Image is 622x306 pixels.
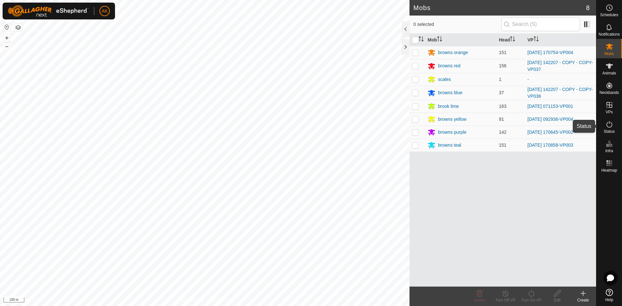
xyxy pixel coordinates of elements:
span: 8 [586,3,590,13]
span: Infra [605,149,613,153]
span: Heatmap [601,168,617,172]
span: Neckbands [599,91,619,95]
div: Edit [544,297,570,303]
a: Help [596,286,622,304]
p-sorticon: Activate to sort [534,37,539,42]
span: Delete [474,298,485,302]
input: Search (S) [501,17,580,31]
span: 151 [499,142,506,148]
a: [DATE] 170754-VP004 [527,50,573,55]
button: Reset Map [3,23,11,31]
img: Gallagher Logo [8,5,89,17]
div: browns blue [438,89,463,96]
span: AK [102,8,108,15]
div: scales [438,76,451,83]
span: 91 [499,117,504,122]
span: Status [604,130,615,133]
span: 163 [499,104,506,109]
a: [DATE] 142207 - COPY - COPY-VP036 [527,87,593,99]
td: - [525,73,596,86]
div: browns teal [438,142,461,149]
div: Create [570,297,596,303]
a: Contact Us [211,298,230,303]
a: [DATE] 170645-VP002 [527,130,573,135]
div: browns red [438,62,460,69]
th: Head [496,34,525,46]
a: [DATE] 170858-VP003 [527,142,573,148]
th: VP [525,34,596,46]
span: 156 [499,63,506,68]
span: 0 selected [413,21,501,28]
span: 142 [499,130,506,135]
div: Turn Off VP [492,297,518,303]
div: brook lime [438,103,459,110]
span: Help [605,298,613,302]
span: 151 [499,50,506,55]
span: 1 [499,77,501,82]
div: browns yellow [438,116,466,123]
a: [DATE] 142207 - COPY - COPY-VP037 [527,60,593,72]
a: Privacy Policy [179,298,203,303]
h2: Mobs [413,4,586,12]
p-sorticon: Activate to sort [419,37,424,42]
span: VPs [605,110,613,114]
button: Map Layers [14,24,22,31]
span: 37 [499,90,504,95]
span: Mobs [605,52,614,56]
a: [DATE] 092936-VP004 [527,117,573,122]
div: browns purple [438,129,466,136]
div: browns orange [438,49,468,56]
span: Schedules [600,13,618,17]
div: Turn On VP [518,297,544,303]
button: + [3,34,11,42]
p-sorticon: Activate to sort [510,37,515,42]
p-sorticon: Activate to sort [437,37,442,42]
a: [DATE] 071153-VP001 [527,104,573,109]
span: Animals [602,71,616,75]
th: Mob [425,34,496,46]
span: Notifications [599,32,620,36]
button: – [3,42,11,50]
